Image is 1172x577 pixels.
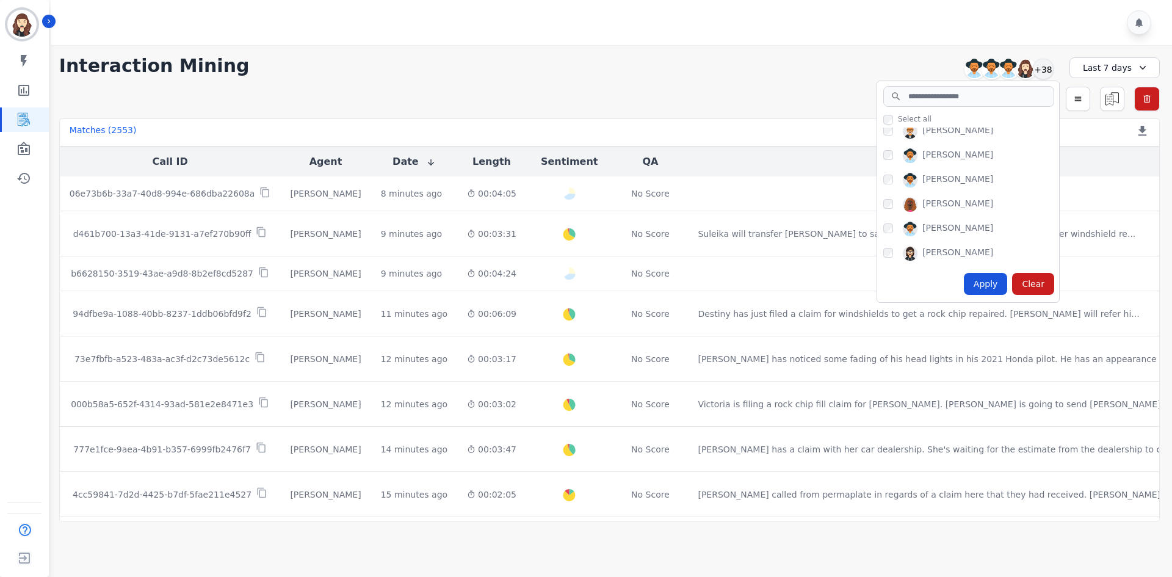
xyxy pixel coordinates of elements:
[922,124,993,139] div: [PERSON_NAME]
[59,55,250,77] h1: Interaction Mining
[922,222,993,236] div: [PERSON_NAME]
[7,10,37,39] img: Bordered avatar
[290,308,361,320] div: [PERSON_NAME]
[73,443,251,455] p: 777e1fce-9aea-4b91-b357-6999fb2476f7
[472,154,511,169] button: Length
[898,114,931,124] span: Select all
[290,398,361,410] div: [PERSON_NAME]
[467,443,516,455] div: 00:03:47
[467,228,516,240] div: 00:03:31
[152,154,187,169] button: Call ID
[467,308,516,320] div: 00:06:09
[922,148,993,163] div: [PERSON_NAME]
[631,398,670,410] div: No Score
[381,267,443,280] div: 9 minutes ago
[922,173,993,187] div: [PERSON_NAME]
[631,488,670,501] div: No Score
[541,154,598,169] button: Sentiment
[922,246,993,261] div: [PERSON_NAME]
[381,228,443,240] div: 9 minutes ago
[631,228,670,240] div: No Score
[290,353,361,365] div: [PERSON_NAME]
[73,488,251,501] p: 4cc59841-7d2d-4425-b7df-5fae211e4527
[71,267,253,280] p: b6628150-3519-43ae-a9d8-8b2ef8cd5287
[70,187,255,200] p: 06e73b6b-33a7-40d8-994e-686dba22608a
[290,187,361,200] div: [PERSON_NAME]
[467,398,516,410] div: 00:03:02
[1012,273,1054,295] div: Clear
[631,308,670,320] div: No Score
[631,353,670,365] div: No Score
[73,228,251,240] p: d461b700-13a3-41de-9131-a7ef270b90ff
[381,488,447,501] div: 15 minutes ago
[1033,59,1054,79] div: +38
[290,228,361,240] div: [PERSON_NAME]
[964,273,1008,295] div: Apply
[467,488,516,501] div: 00:02:05
[467,187,516,200] div: 00:04:05
[381,398,447,410] div: 12 minutes ago
[381,308,447,320] div: 11 minutes ago
[381,187,443,200] div: 8 minutes ago
[290,267,361,280] div: [PERSON_NAME]
[381,353,447,365] div: 12 minutes ago
[74,353,250,365] p: 73e7fbfb-a523-483a-ac3f-d2c73de5612c
[631,187,670,200] div: No Score
[467,353,516,365] div: 00:03:17
[698,308,1139,320] div: Destiny has just filed a claim for windshields to get a rock chip repaired. [PERSON_NAME] will re...
[73,308,251,320] p: 94dfbe9a-1088-40bb-8237-1ddb06bfd9f2
[290,443,361,455] div: [PERSON_NAME]
[71,398,253,410] p: 000b58a5-652f-4314-93ad-581e2e8471e3
[922,197,993,212] div: [PERSON_NAME]
[70,124,137,141] div: Matches ( 2553 )
[642,154,658,169] button: QA
[309,154,342,169] button: Agent
[631,443,670,455] div: No Score
[392,154,436,169] button: Date
[698,228,1135,240] div: Suleika will transfer [PERSON_NAME] to safelite extended warranty depart to have her windshield r...
[381,443,447,455] div: 14 minutes ago
[290,488,361,501] div: [PERSON_NAME]
[631,267,670,280] div: No Score
[467,267,516,280] div: 00:04:24
[1069,57,1160,78] div: Last 7 days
